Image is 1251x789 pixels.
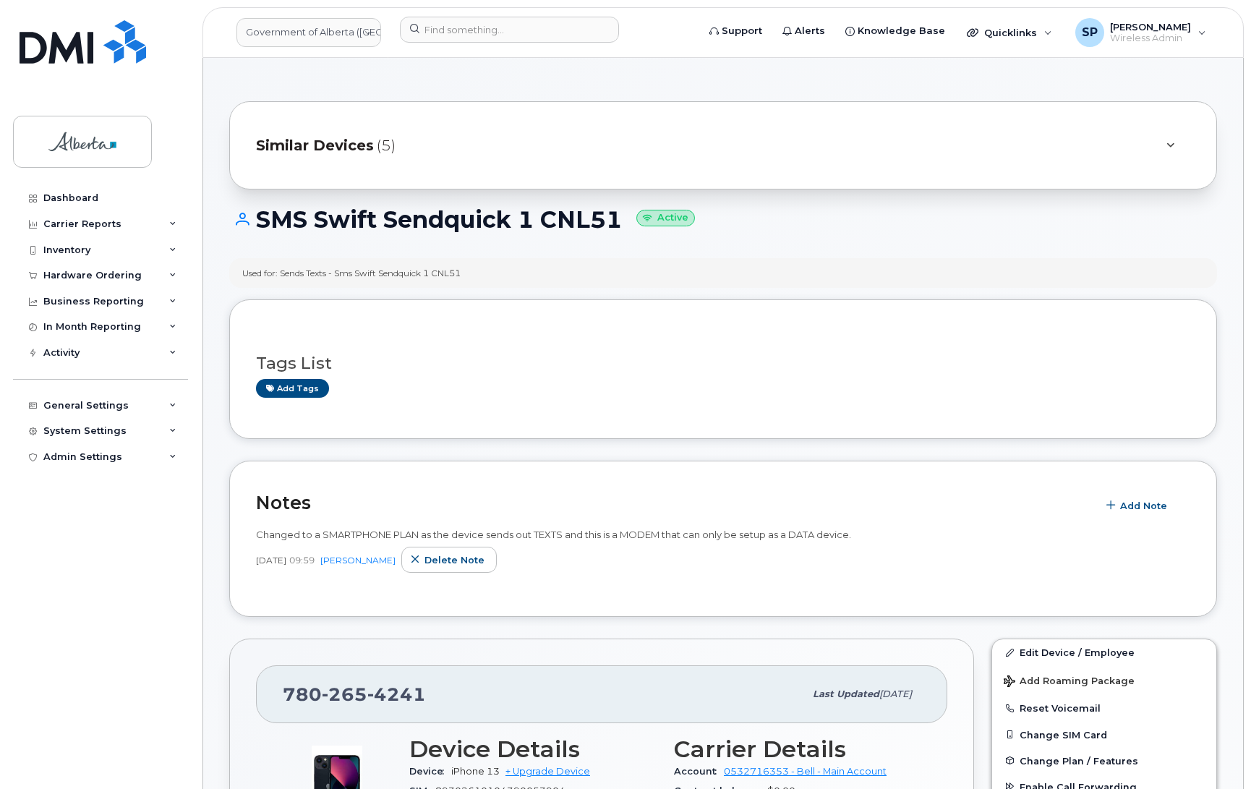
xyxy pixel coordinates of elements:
[322,683,367,705] span: 265
[424,553,484,567] span: Delete note
[256,554,286,566] span: [DATE]
[992,695,1216,721] button: Reset Voicemail
[451,766,500,777] span: iPhone 13
[256,379,329,397] a: Add tags
[992,722,1216,748] button: Change SIM Card
[401,547,497,573] button: Delete note
[1120,499,1167,513] span: Add Note
[992,665,1216,695] button: Add Roaming Package
[505,766,590,777] a: + Upgrade Device
[674,766,724,777] span: Account
[320,555,396,566] a: [PERSON_NAME]
[992,639,1216,665] a: Edit Device / Employee
[229,207,1217,232] h1: SMS Swift Sendquick 1 CNL51
[242,267,461,279] div: Used for: Sends Texts - Sms Swift Sendquick 1 CNL51
[256,529,851,540] span: Changed to a SMARTPHONE PLAN as the device sends out TEXTS and this is a MODEM that can only be s...
[256,492,1090,513] h2: Notes
[256,135,374,156] span: Similar Devices
[1097,493,1179,519] button: Add Note
[674,736,921,762] h3: Carrier Details
[1020,755,1138,766] span: Change Plan / Features
[377,135,396,156] span: (5)
[879,688,912,699] span: [DATE]
[724,766,887,777] a: 0532716353 - Bell - Main Account
[289,554,315,566] span: 09:59
[813,688,879,699] span: Last updated
[992,748,1216,774] button: Change Plan / Features
[409,736,657,762] h3: Device Details
[256,354,1190,372] h3: Tags List
[283,683,426,705] span: 780
[367,683,426,705] span: 4241
[636,210,695,226] small: Active
[409,766,451,777] span: Device
[1004,675,1135,689] span: Add Roaming Package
